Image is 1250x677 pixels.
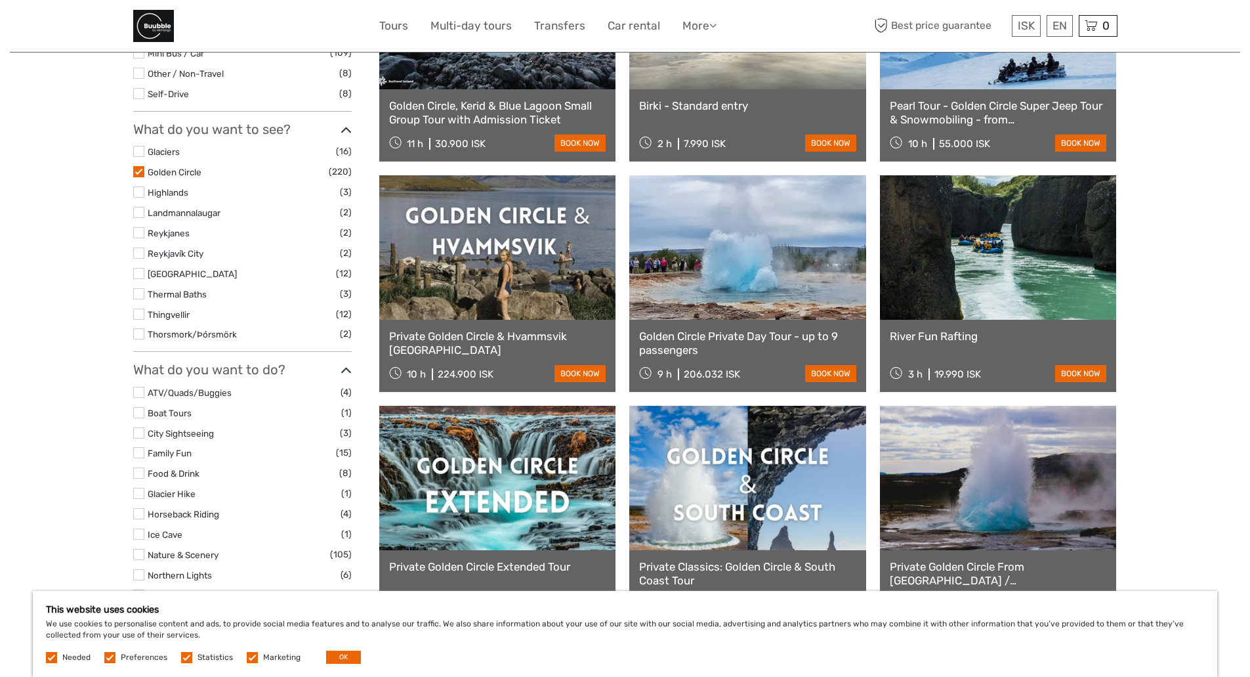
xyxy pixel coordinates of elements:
a: book now [805,135,856,152]
a: Golden Circle, Kerid & Blue Lagoon Small Group Tour with Admission Ticket [389,99,606,126]
span: (3) [340,426,352,441]
span: 11 h [407,138,423,150]
span: (12) [336,307,352,322]
button: OK [326,651,361,664]
div: 55.000 ISK [939,138,990,150]
a: Private Classics: Golden Circle & South Coast Tour [639,560,856,587]
span: (2) [340,326,352,341]
span: 10 h [407,368,426,380]
a: River Fun Rafting [890,330,1107,343]
span: (8) [339,66,352,81]
a: More [682,16,717,35]
div: 7.990 ISK [684,138,726,150]
a: Landmannalaugar [148,207,220,218]
a: Multi-day tours [430,16,512,35]
div: 19.990 ISK [934,368,981,380]
span: (2) [340,246,352,261]
a: Glacier Hike [148,489,196,499]
label: Statistics [198,652,233,663]
h3: What do you want to see? [133,121,352,137]
a: Private Golden Circle & Hvammsvik [GEOGRAPHIC_DATA] [389,330,606,357]
a: Other / Non-Travel [148,68,224,79]
div: We use cookies to personalise content and ads, to provide social media features and to analyse ou... [33,591,1217,677]
div: 30.900 ISK [435,138,486,150]
span: (3) [340,286,352,301]
p: We're away right now. Please check back later! [18,23,148,33]
a: book now [1055,365,1106,382]
span: 3 h [908,368,923,380]
a: Horseback Riding [148,509,219,519]
span: (105) [330,547,352,562]
h3: What do you want to do? [133,362,352,378]
h5: This website uses cookies [46,604,1204,615]
a: Highlands [148,187,188,198]
span: (1) [341,527,352,542]
a: Thermal Baths [148,289,207,299]
span: (6) [341,567,352,582]
span: (34) [335,588,352,603]
span: ISK [1018,19,1035,32]
span: (3) [340,185,352,200]
div: EN [1047,15,1073,37]
span: (4) [341,506,352,521]
a: Thorsmork/Þórsmörk [148,329,237,339]
span: (15) [336,445,352,460]
div: 224.900 ISK [438,368,493,380]
span: 10 h [908,138,927,150]
a: Self-Drive [148,89,189,99]
a: book now [1055,135,1106,152]
label: Needed [62,652,91,663]
a: Boat Tours [148,408,192,418]
button: Open LiveChat chat widget [151,20,167,36]
a: Private Golden Circle From [GEOGRAPHIC_DATA] / [GEOGRAPHIC_DATA] [890,560,1107,587]
span: (8) [339,466,352,481]
span: (2) [340,205,352,220]
a: Private Golden Circle Extended Tour [389,560,606,573]
span: (8) [339,86,352,101]
a: Tours [379,16,408,35]
a: Nature & Scenery [148,550,219,560]
span: 9 h [657,368,672,380]
a: ATV/Quads/Buggies [148,387,232,398]
a: Golden Circle Private Day Tour - up to 9 passengers [639,330,856,357]
a: [GEOGRAPHIC_DATA] [148,269,237,279]
span: (12) [336,266,352,281]
label: Marketing [263,652,301,663]
img: General Info: [133,10,174,42]
a: Transfers [534,16,585,35]
span: (1) [341,486,352,501]
a: City Sightseeing [148,428,214,439]
span: (2) [340,225,352,240]
a: Glaciers [148,146,180,157]
a: Mini Bus / Car [148,48,204,58]
span: (16) [336,144,352,159]
span: (109) [330,45,352,60]
a: book now [805,365,856,382]
a: Golden Circle [148,167,201,177]
a: Birki - Standard entry [639,99,856,112]
span: (1) [341,405,352,420]
a: Reykjavík City [148,248,203,259]
a: Ice Cave [148,529,182,540]
a: book now [554,135,606,152]
a: Reykjanes [148,228,190,238]
span: (4) [341,385,352,400]
span: 0 [1100,19,1112,32]
a: Car rental [608,16,660,35]
a: Food & Drink [148,468,199,479]
label: Preferences [121,652,167,663]
a: Family Fun [148,448,192,458]
a: book now [554,365,606,382]
span: 2 h [657,138,672,150]
span: (220) [329,164,352,179]
div: 206.032 ISK [684,368,740,380]
a: Northern Lights [148,570,212,580]
a: Pearl Tour - Golden Circle Super Jeep Tour & Snowmobiling - from [GEOGRAPHIC_DATA] [890,99,1107,126]
span: Best price guarantee [871,15,1009,37]
a: Thingvellir [148,309,190,320]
